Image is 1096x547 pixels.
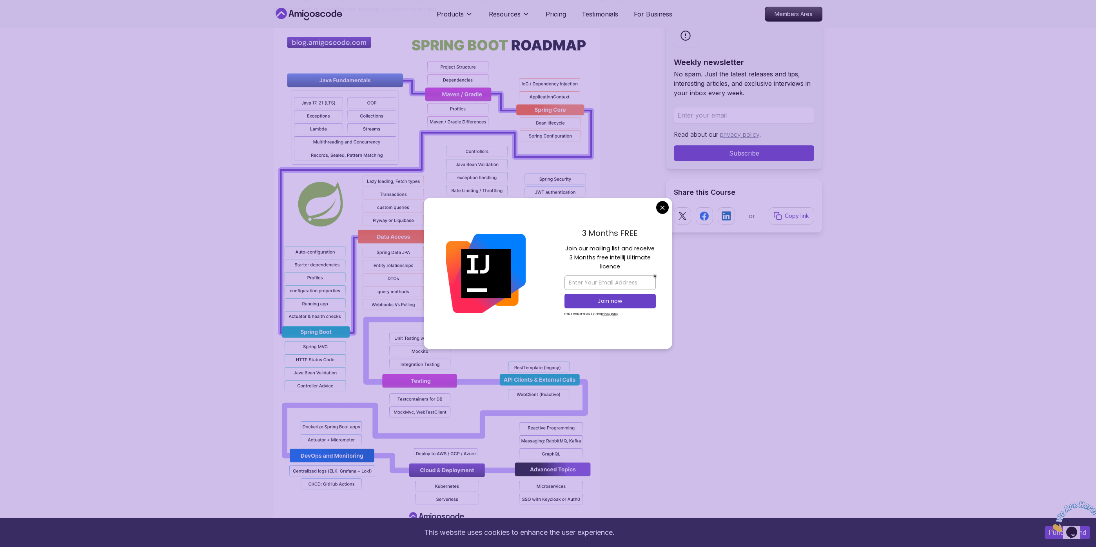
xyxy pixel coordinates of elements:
iframe: chat widget [1047,498,1096,535]
p: No spam. Just the latest releases and tips, interesting articles, and exclusive interviews in you... [674,69,814,98]
input: Enter your email [674,107,814,123]
p: Copy link [785,212,809,220]
a: privacy policy [720,130,759,138]
a: Testimonials [582,9,618,19]
h2: Weekly newsletter [674,57,814,68]
button: Subscribe [674,145,814,161]
a: Members Area [765,7,822,22]
button: Copy link [769,207,814,225]
img: Spring Boot Roadmap [274,27,600,529]
button: Accept cookies [1045,526,1090,539]
p: Products [437,9,464,19]
p: Members Area [765,7,822,21]
p: Resources [489,9,521,19]
p: or [749,211,755,221]
a: Pricing [546,9,566,19]
a: For Business [634,9,672,19]
button: Products [437,9,473,25]
div: This website uses cookies to enhance the user experience. [6,524,1033,541]
span: 1 [3,3,6,10]
img: Chat attention grabber [3,3,52,34]
button: Resources [489,9,530,25]
p: Read about our . [674,130,814,139]
h2: Share this Course [674,187,814,198]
